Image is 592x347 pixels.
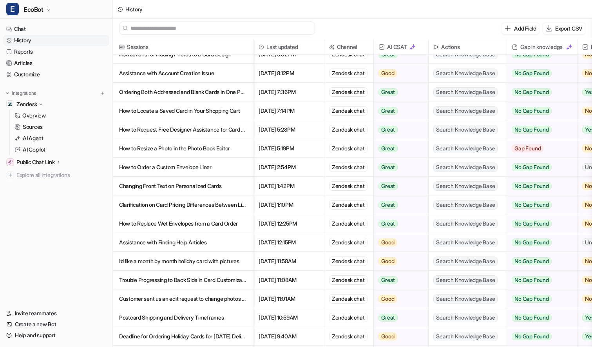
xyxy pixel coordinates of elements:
[119,271,247,289] p: Trouble Progressing to Back Side in Card Customization Process
[329,125,368,134] div: Zendesk chat
[257,308,321,327] span: [DATE] 10:59AM
[512,69,551,77] span: No Gap Found
[257,139,321,158] span: [DATE] 5:19PM
[507,177,571,195] button: No Gap Found
[5,90,10,96] img: expand menu
[3,46,109,57] a: Reports
[257,233,321,252] span: [DATE] 12:15PM
[512,107,551,115] span: No Gap Found
[374,252,424,271] button: Good
[125,5,143,13] div: History
[507,289,571,308] button: No Gap Found
[433,125,498,134] span: Search Knowledge Base
[328,39,370,55] span: Channel
[378,257,397,265] span: Good
[507,101,571,120] button: No Gap Found
[119,233,247,252] p: Assistance with Finding Help Articles
[329,219,368,228] div: Zendesk chat
[119,252,247,271] p: I’d like a month by month holiday card with pictures
[374,214,424,233] button: Great
[507,214,571,233] button: No Gap Found
[378,51,398,58] span: Great
[24,4,43,15] span: EcoBot
[119,327,247,346] p: Deadline for Ordering Holiday Cards for [DATE] Delivery
[257,158,321,177] span: [DATE] 2:54PM
[100,90,105,96] img: menu_add.svg
[119,101,247,120] p: How to Locate a Saved Card in Your Shopping Cart
[6,3,19,15] span: E
[119,214,247,233] p: How to Replace Wet Envelopes from a Card Order
[507,195,571,214] button: No Gap Found
[378,239,397,246] span: Good
[433,69,498,78] span: Search Knowledge Base
[119,120,247,139] p: How to Request Free Designer Assistance for Card Personalization
[378,182,398,190] span: Great
[329,106,368,116] div: Zendesk chat
[512,182,551,190] span: No Gap Found
[374,233,424,252] button: Good
[507,252,571,271] button: No Gap Found
[3,89,38,97] button: Integrations
[119,139,247,158] p: How to Resize a Photo in the Photo Book Editor
[119,83,247,101] p: Ordering Both Addressed and Blank Cards in One Purchase
[555,24,583,33] p: Export CSV
[119,195,247,214] p: Clarification on Card Pricing Differences Between Listing and Product Page
[329,238,368,247] div: Zendesk chat
[512,51,551,58] span: No Gap Found
[374,83,424,101] button: Great
[433,238,498,247] span: Search Knowledge Base
[329,69,368,78] div: Zendesk chat
[329,200,368,210] div: Zendesk chat
[378,107,398,115] span: Great
[374,158,424,177] button: Great
[512,314,551,322] span: No Gap Found
[378,145,398,152] span: Great
[507,120,571,139] button: No Gap Found
[257,214,321,233] span: [DATE] 12:25PM
[116,39,250,55] span: Sessions
[257,195,321,214] span: [DATE] 1:10PM
[374,139,424,158] button: Great
[329,257,368,266] div: Zendesk chat
[378,295,397,303] span: Good
[374,120,424,139] button: Great
[543,23,586,34] button: Export CSV
[433,294,498,304] span: Search Knowledge Base
[3,330,109,341] a: Help and support
[512,257,551,265] span: No Gap Found
[119,289,247,308] p: Customer sent us an edit request to change photos but we printed and delivered their order withou...
[257,120,321,139] span: [DATE] 5:28PM
[22,112,46,119] p: Overview
[514,24,536,33] p: Add Field
[11,121,109,132] a: Sources
[441,39,460,55] h2: Actions
[11,133,109,144] a: AI Agent
[257,101,321,120] span: [DATE] 7:14PM
[3,308,109,319] a: Invite teammates
[257,83,321,101] span: [DATE] 7:36PM
[257,252,321,271] span: [DATE] 11:58AM
[512,239,551,246] span: No Gap Found
[11,110,109,121] a: Overview
[378,314,398,322] span: Great
[377,39,425,55] span: AI CSAT
[329,163,368,172] div: Zendesk chat
[23,123,43,131] p: Sources
[23,146,45,154] p: AI Copilot
[257,64,321,83] span: [DATE] 8:12PM
[507,327,571,346] button: No Gap Found
[257,271,321,289] span: [DATE] 11:08AM
[329,332,368,341] div: Zendesk chat
[433,144,498,153] span: Search Knowledge Base
[374,289,424,308] button: Good
[433,87,498,97] span: Search Knowledge Base
[3,319,109,330] a: Create a new Bot
[433,163,498,172] span: Search Knowledge Base
[433,257,498,266] span: Search Knowledge Base
[433,200,498,210] span: Search Knowledge Base
[378,220,398,228] span: Great
[512,295,551,303] span: No Gap Found
[512,276,551,284] span: No Gap Found
[378,333,397,340] span: Good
